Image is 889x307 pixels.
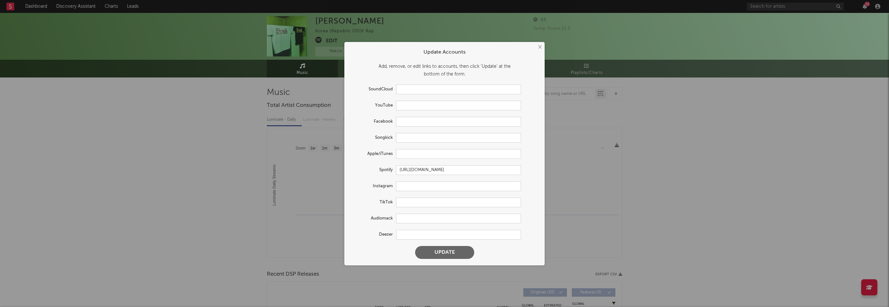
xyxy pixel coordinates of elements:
[351,118,396,126] label: Facebook
[351,182,396,190] label: Instagram
[351,134,396,142] label: Songkick
[351,102,396,109] label: YouTube
[351,63,538,78] div: Add, remove, or edit links to accounts, then click 'Update' at the bottom of the form.
[415,246,474,259] button: Update
[351,166,396,174] label: Spotify
[536,44,543,51] button: ×
[351,48,538,56] div: Update Accounts
[351,231,396,239] label: Deezer
[351,215,396,222] label: Audiomack
[351,199,396,206] label: TikTok
[351,86,396,93] label: SoundCloud
[351,150,396,158] label: Apple/iTunes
